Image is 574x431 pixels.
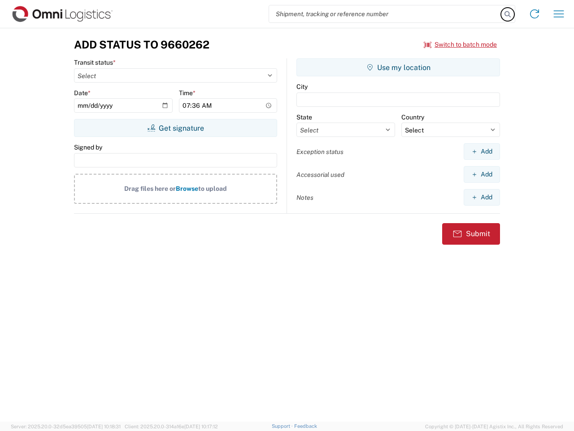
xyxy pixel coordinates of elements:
[269,5,501,22] input: Shipment, tracking or reference number
[425,422,563,431] span: Copyright © [DATE]-[DATE] Agistix Inc., All Rights Reserved
[176,185,198,192] span: Browse
[442,223,500,245] button: Submit
[74,143,102,151] label: Signed by
[296,113,312,121] label: State
[296,148,344,156] label: Exception status
[74,119,277,137] button: Get signature
[124,185,176,192] span: Drag files here or
[87,424,121,429] span: [DATE] 10:18:31
[294,423,317,429] a: Feedback
[464,143,500,160] button: Add
[296,171,344,179] label: Accessorial used
[464,189,500,206] button: Add
[198,185,227,192] span: to upload
[179,89,196,97] label: Time
[272,423,294,429] a: Support
[11,424,121,429] span: Server: 2025.20.0-32d5ea39505
[125,424,218,429] span: Client: 2025.20.0-314a16e
[184,424,218,429] span: [DATE] 10:17:12
[424,37,497,52] button: Switch to batch mode
[401,113,424,121] label: Country
[296,194,313,202] label: Notes
[74,89,91,97] label: Date
[464,166,500,183] button: Add
[74,38,209,51] h3: Add Status to 9660262
[296,83,308,91] label: City
[296,58,500,76] button: Use my location
[74,58,116,66] label: Transit status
